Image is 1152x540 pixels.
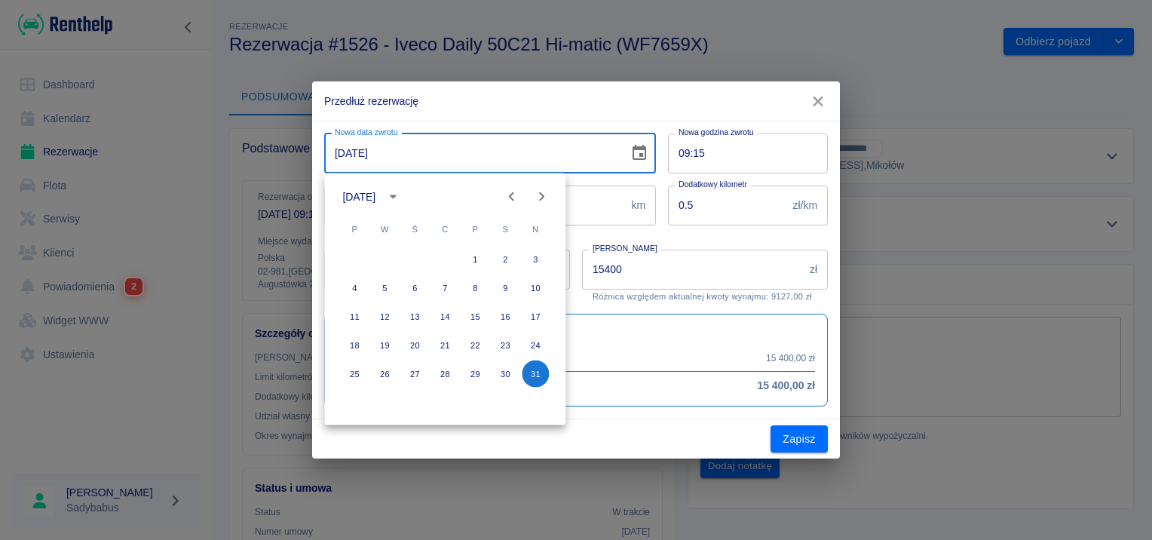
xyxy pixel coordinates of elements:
button: Choose date, selected date is 31 sie 2025 [624,138,654,168]
button: 19 [371,332,398,359]
button: 10 [522,275,549,302]
button: Next month [526,182,556,212]
button: 14 [431,303,458,330]
button: 17 [522,303,549,330]
span: wtorek [371,214,398,244]
label: Nowa data zwrotu [335,127,397,138]
button: 12 [371,303,398,330]
h2: Przedłuż rezerwację [312,81,840,121]
button: 3 [522,246,549,273]
button: 6 [401,275,428,302]
button: 11 [341,303,368,330]
span: piątek [461,214,489,244]
button: Zapisz [771,425,828,453]
button: 29 [461,361,489,388]
span: poniedziałek [341,214,368,244]
button: 31 [522,361,549,388]
button: 8 [461,275,489,302]
button: 25 [341,361,368,388]
button: 16 [492,303,519,330]
span: czwartek [431,214,458,244]
button: 18 [341,332,368,359]
button: 9 [492,275,519,302]
button: 4 [341,275,368,302]
label: Dodatkowy kilometr [679,179,747,190]
button: 1 [461,246,489,273]
h6: 15 400,00 zł [758,378,815,394]
p: zł [810,262,817,278]
button: 5 [371,275,398,302]
span: sobota [492,214,519,244]
p: zł/km [793,198,817,213]
input: DD-MM-YYYY [324,133,618,173]
button: 22 [461,332,489,359]
label: [PERSON_NAME] [593,243,657,254]
label: Nowa godzina zwrotu [679,127,754,138]
span: niedziela [522,214,549,244]
button: 13 [401,303,428,330]
button: 7 [431,275,458,302]
button: 20 [401,332,428,359]
button: 23 [492,332,519,359]
button: 2 [492,246,519,273]
p: Różnica względem aktualnej kwoty wynajmu: 9127,00 zł [593,292,817,302]
p: 15 400,00 zł [766,351,815,365]
button: 26 [371,361,398,388]
input: Kwota wynajmu od początkowej daty, nie samego aneksu. [582,250,804,290]
button: 28 [431,361,458,388]
button: 21 [431,332,458,359]
button: 27 [401,361,428,388]
h6: Podsumowanie [337,327,815,342]
p: km [631,198,645,213]
input: hh:mm [668,133,817,173]
button: calendar view is open, switch to year view [380,184,406,210]
button: 30 [492,361,519,388]
div: [DATE] [342,189,375,204]
button: 24 [522,332,549,359]
button: 15 [461,303,489,330]
button: Previous month [496,182,526,212]
span: środa [401,214,428,244]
